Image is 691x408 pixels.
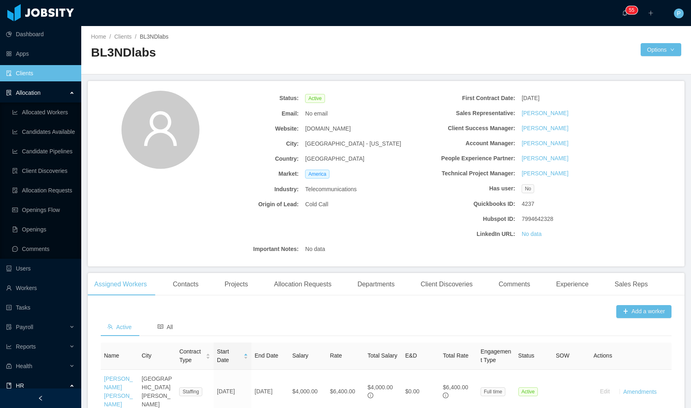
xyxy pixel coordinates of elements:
span: BL3NDlabs [140,33,169,40]
span: Full time [481,387,505,396]
span: Cold Call [305,200,328,209]
span: / [109,33,111,40]
a: icon: line-chartCandidates Available [12,124,75,140]
span: America [305,170,329,179]
span: Rate [330,352,342,359]
a: Clients [114,33,132,40]
span: Salary [292,352,308,359]
p: 5 [632,6,635,14]
span: info-circle [368,393,373,398]
span: 4237 [522,200,534,208]
i: icon: solution [6,90,12,96]
b: LinkedIn URL: [414,230,515,238]
a: [PERSON_NAME] [522,109,568,118]
span: City [142,352,152,359]
div: Sales Reps [608,273,654,296]
span: Active [518,387,538,396]
div: Sort [206,352,210,358]
i: icon: medicine-box [6,363,12,369]
span: No [522,184,534,193]
span: Reports [16,343,36,350]
i: icon: plus [648,10,654,16]
span: No data [305,245,325,253]
i: icon: caret-down [206,356,210,358]
i: icon: read [158,324,163,329]
a: icon: profileTasks [6,299,75,316]
p: 5 [629,6,632,14]
span: HR [16,382,24,389]
span: Total Rate [443,352,468,359]
div: Contacts [167,273,205,296]
b: Client Success Manager: [414,124,515,133]
span: / [135,33,136,40]
i: icon: book [6,383,12,388]
b: Has user: [414,184,515,193]
a: icon: pie-chartDashboard [6,26,75,42]
span: info-circle [443,393,448,398]
span: Health [16,363,32,369]
b: Important Notes: [197,245,299,253]
a: icon: file-textOpenings [12,221,75,238]
div: Sort [243,352,248,358]
span: Active [107,324,132,330]
b: Email: [197,109,299,118]
span: $6,400.00 [443,384,468,391]
span: P [677,9,680,18]
a: [PERSON_NAME] [PERSON_NAME] [104,375,133,408]
h2: BL3NDlabs [91,44,386,61]
span: Allocation [16,89,41,96]
a: No data [522,230,542,238]
i: icon: caret-up [243,353,248,355]
div: Allocation Requests [267,273,338,296]
div: Comments [492,273,537,296]
i: icon: user [141,109,180,148]
span: [GEOGRAPHIC_DATA] [305,155,364,163]
span: Staffing [179,387,202,396]
div: Experience [550,273,595,296]
span: Engagement Type [481,348,511,363]
b: Hubspot ID: [414,215,515,223]
span: Actions [594,352,612,359]
a: icon: file-doneAllocation Requests [12,182,75,199]
b: Quickbooks ID: [414,200,515,208]
span: Name [104,352,119,359]
span: Total Salary [368,352,397,359]
span: No email [305,109,327,118]
b: Country: [197,155,299,163]
b: People Experience Partner: [414,154,515,163]
div: Projects [218,273,255,296]
b: City: [197,140,299,148]
span: Active [305,94,325,103]
div: Client Discoveries [414,273,479,296]
b: Status: [197,94,299,103]
b: Industry: [197,185,299,194]
b: Website: [197,124,299,133]
a: [PERSON_NAME] [522,124,568,133]
b: Origin of Lead: [197,200,299,209]
span: 7994642328 [522,215,553,223]
button: icon: plusAdd a worker [616,305,672,318]
b: Technical Project Manager: [414,169,515,178]
i: icon: caret-down [243,356,248,358]
a: Home [91,33,106,40]
span: SOW [556,352,569,359]
a: icon: userWorkers [6,280,75,296]
div: Departments [351,273,401,296]
span: End Date [255,352,278,359]
span: Contract Type [179,347,202,364]
i: icon: file-protect [6,324,12,330]
a: icon: auditClients [6,65,75,81]
span: E&D [405,352,417,359]
a: icon: appstoreApps [6,46,75,62]
sup: 55 [626,6,637,14]
button: Optionsicon: down [641,43,681,56]
a: Amendments [623,388,656,395]
a: icon: robotUsers [6,260,75,277]
i: icon: caret-up [206,353,210,355]
b: Account Manager: [414,139,515,148]
b: Sales Representative: [414,109,515,118]
span: $4,000.00 [368,384,393,391]
a: icon: line-chartCandidate Pipelines [12,143,75,159]
a: icon: line-chartAllocated Workers [12,104,75,120]
span: Start Date [217,347,240,364]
